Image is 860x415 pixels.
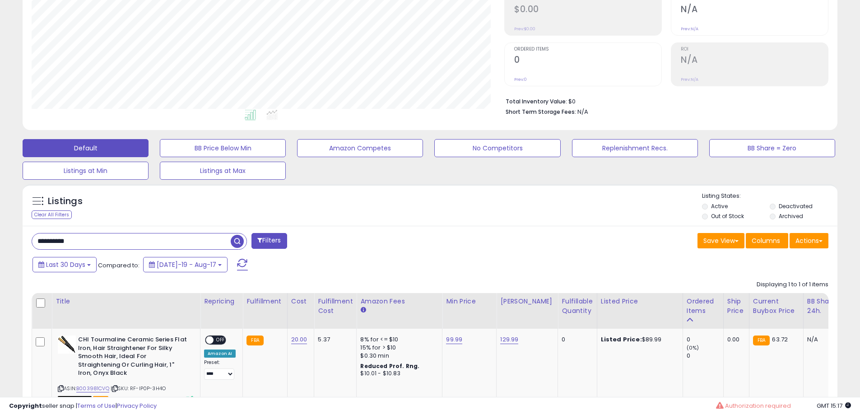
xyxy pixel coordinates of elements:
[772,335,788,344] span: 63.72
[360,344,435,352] div: 15% for > $10
[33,257,97,272] button: Last 30 Days
[500,297,554,306] div: [PERSON_NAME]
[702,192,837,201] p: Listing States:
[681,4,828,16] h2: N/A
[753,297,800,316] div: Current Buybox Price
[687,344,699,351] small: (0%)
[500,335,518,344] a: 129.99
[77,401,116,410] a: Terms of Use
[434,139,560,157] button: No Competitors
[746,233,788,248] button: Columns
[687,297,720,316] div: Ordered Items
[681,55,828,67] h2: N/A
[697,233,744,248] button: Save View
[56,297,196,306] div: Title
[48,195,83,208] h5: Listings
[111,385,166,392] span: | SKU: RF-IP0P-3H4O
[601,297,679,306] div: Listed Price
[779,202,813,210] label: Deactivated
[204,297,239,306] div: Repricing
[58,336,76,354] img: 31Nej6JjwWL._SL40_.jpg
[160,162,286,180] button: Listings at Max
[681,77,698,82] small: Prev: N/A
[318,336,349,344] div: 5.37
[506,108,576,116] b: Short Term Storage Fees:
[757,280,828,289] div: Displaying 1 to 1 of 1 items
[9,402,157,410] div: seller snap | |
[790,233,828,248] button: Actions
[687,336,723,344] div: 0
[681,47,828,52] span: ROI
[291,297,311,306] div: Cost
[93,396,108,404] span: FBA
[46,260,85,269] span: Last 30 Days
[446,297,493,306] div: Min Price
[143,257,228,272] button: [DATE]-19 - Aug-17
[360,352,435,360] div: $0.30 min
[32,210,72,219] div: Clear All Filters
[779,212,803,220] label: Archived
[562,336,590,344] div: 0
[360,336,435,344] div: 8% for <= $10
[23,162,149,180] button: Listings at Min
[76,385,109,392] a: B003981CVQ
[160,139,286,157] button: BB Price Below Min
[727,297,745,316] div: Ship Price
[297,139,423,157] button: Amazon Competes
[817,401,851,410] span: 2025-09-17 15:17 GMT
[562,297,593,316] div: Fulfillable Quantity
[78,336,188,380] b: CHI Tourmaline Ceramic Series Flat Iron, Hair Straightener For Silky Smooth Hair, Ideal For Strai...
[514,4,661,16] h2: $0.00
[753,336,770,345] small: FBA
[687,352,723,360] div: 0
[514,26,535,32] small: Prev: $0.00
[727,336,742,344] div: 0.00
[807,297,840,316] div: BB Share 24h.
[291,335,307,344] a: 20.00
[681,26,698,32] small: Prev: N/A
[572,139,698,157] button: Replenishment Recs.
[318,297,353,316] div: Fulfillment Cost
[360,362,419,370] b: Reduced Prof. Rng.
[214,336,228,344] span: OFF
[577,107,588,116] span: N/A
[157,260,216,269] span: [DATE]-19 - Aug-17
[506,98,567,105] b: Total Inventory Value:
[9,401,42,410] strong: Copyright
[251,233,287,249] button: Filters
[360,297,438,306] div: Amazon Fees
[446,335,462,344] a: 99.99
[601,335,642,344] b: Listed Price:
[601,336,676,344] div: $89.99
[709,139,835,157] button: BB Share = Zero
[807,336,837,344] div: N/A
[246,336,263,345] small: FBA
[98,261,139,270] span: Compared to:
[711,202,728,210] label: Active
[204,359,236,380] div: Preset:
[514,47,661,52] span: Ordered Items
[514,55,661,67] h2: 0
[752,236,780,245] span: Columns
[117,401,157,410] a: Privacy Policy
[506,95,822,106] li: $0
[360,306,366,314] small: Amazon Fees.
[58,396,92,404] span: All listings that are currently out of stock and unavailable for purchase on Amazon
[514,77,527,82] small: Prev: 0
[711,212,744,220] label: Out of Stock
[360,370,435,378] div: $10.01 - $10.83
[246,297,283,306] div: Fulfillment
[23,139,149,157] button: Default
[204,350,236,358] div: Amazon AI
